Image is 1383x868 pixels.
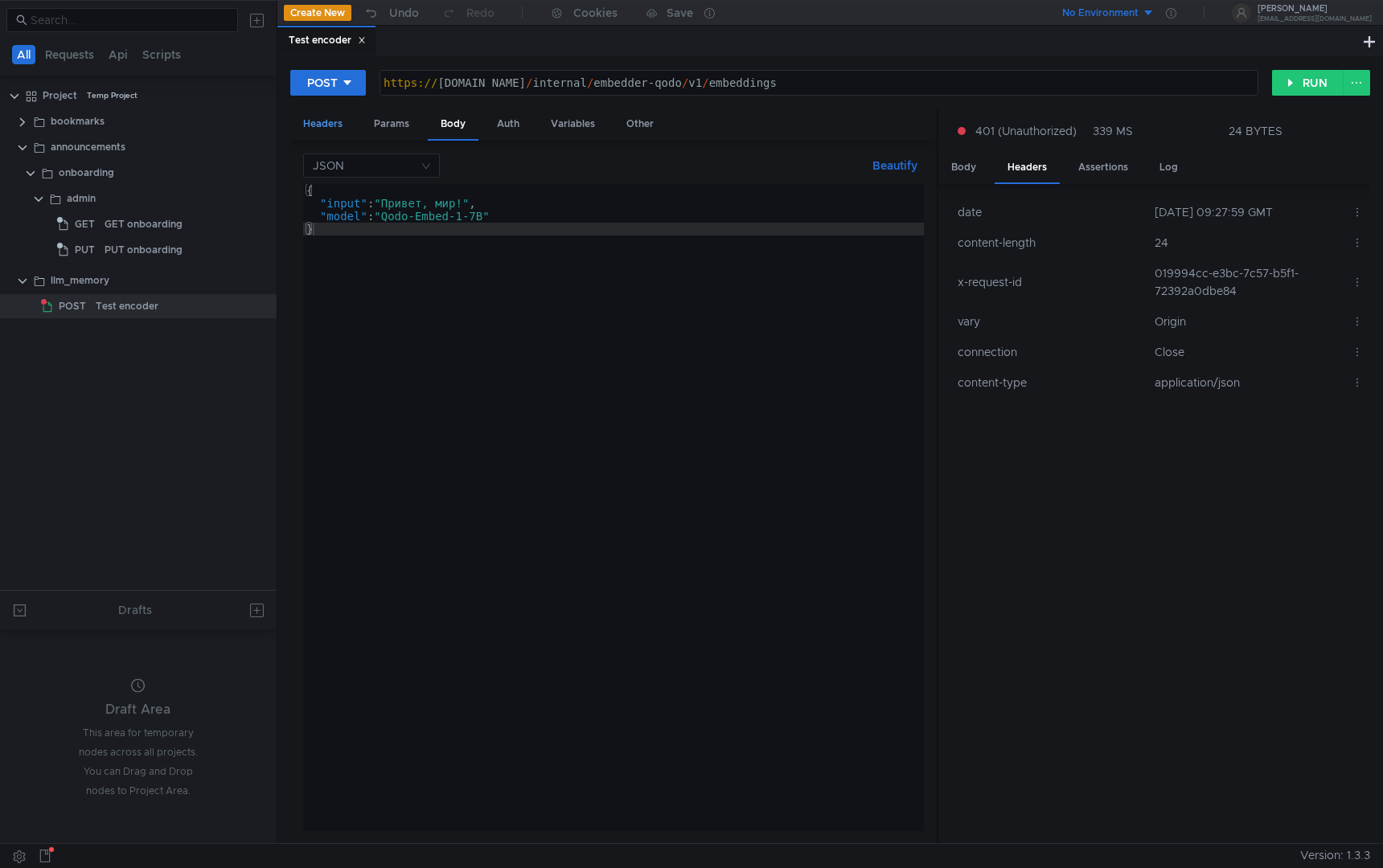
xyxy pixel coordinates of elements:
[51,268,109,293] div: llm_memory
[1147,153,1191,182] div: Log
[1148,306,1345,337] td: Origin
[307,74,338,92] div: POST
[951,227,1148,258] td: content-length
[1065,153,1141,182] div: Assertions
[51,135,125,159] div: announcements
[96,294,158,318] div: Test encoder
[75,238,95,262] span: PUT
[40,45,99,64] button: Requests
[975,122,1077,140] span: 401 (Unauthorized)
[430,1,506,25] button: Redo
[1148,337,1345,367] td: Close
[51,109,105,133] div: bookmarks
[118,600,152,620] div: Drafts
[12,45,35,64] button: All
[1062,6,1139,21] div: No Environment
[466,3,495,23] div: Redo
[1272,70,1344,96] button: RUN
[573,3,618,23] div: Cookies
[75,212,95,236] span: GET
[1148,227,1345,258] td: 24
[1229,124,1282,138] div: 24 BYTES
[389,3,419,23] div: Undo
[951,258,1148,306] td: x-request-id
[938,153,989,182] div: Body
[104,45,133,64] button: Api
[866,156,924,175] button: Beautify
[667,7,693,18] div: Save
[31,11,228,29] input: Search...
[538,109,608,139] div: Variables
[951,306,1148,337] td: vary
[105,238,183,262] div: PUT onboarding
[59,294,86,318] span: POST
[361,109,422,139] div: Params
[1258,16,1372,22] div: [EMAIL_ADDRESS][DOMAIN_NAME]
[1148,197,1345,227] td: [DATE] 09:27:59 GMT
[484,109,532,139] div: Auth
[105,212,183,236] div: GET onboarding
[290,109,355,139] div: Headers
[1093,124,1133,138] div: 339 MS
[1300,844,1370,867] span: Version: 1.3.3
[137,45,186,64] button: Scripts
[1148,367,1345,398] td: application/json
[290,70,366,96] button: POST
[1148,258,1345,306] td: 019994cc-e3bc-7c57-b5f1-72392a0dbe84
[1258,5,1372,13] div: [PERSON_NAME]
[614,109,667,139] div: Other
[428,109,478,141] div: Body
[289,32,366,49] div: Test encoder
[995,153,1060,184] div: Headers
[951,337,1148,367] td: connection
[59,161,114,185] div: onboarding
[951,197,1148,227] td: date
[67,186,96,211] div: admin
[951,367,1148,398] td: content-type
[351,1,430,25] button: Undo
[284,5,351,21] button: Create New
[87,84,137,108] div: Temp Project
[43,84,77,108] div: Project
